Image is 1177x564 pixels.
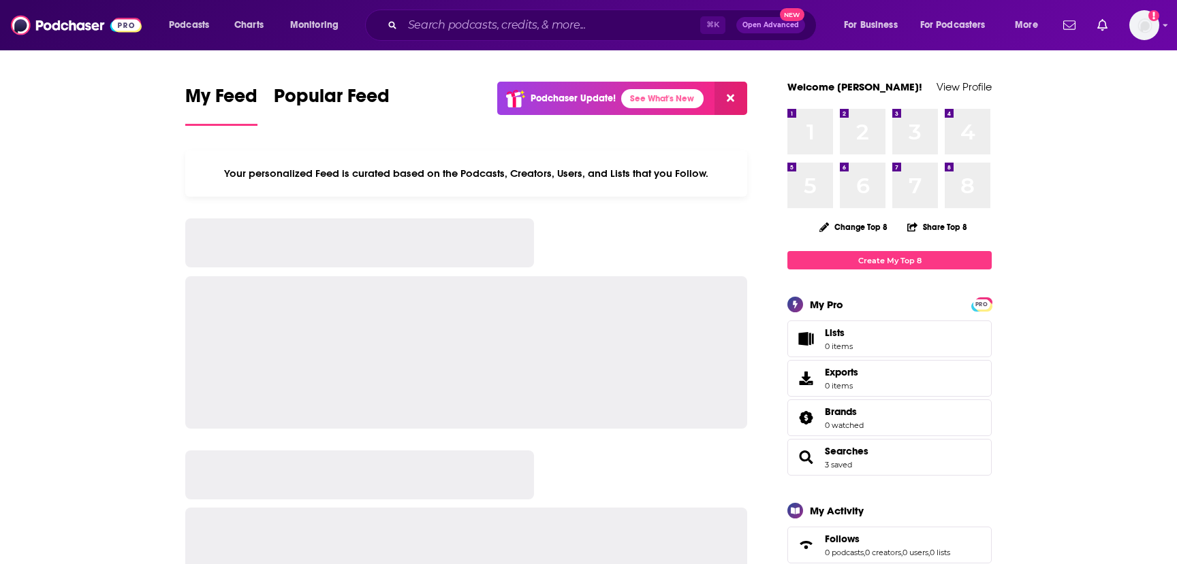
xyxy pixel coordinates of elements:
[864,548,865,557] span: ,
[234,16,264,35] span: Charts
[792,448,819,467] a: Searches
[736,17,805,33] button: Open AdvancedNew
[185,150,747,197] div: Your personalized Feed is curated based on the Podcasts, Creators, Users, and Lists that you Follow.
[792,408,819,427] a: Brands
[825,533,860,545] span: Follows
[825,405,857,418] span: Brands
[281,14,356,36] button: open menu
[825,381,858,391] span: 0 items
[825,405,864,418] a: Brands
[787,320,992,357] a: Lists
[700,16,725,34] span: ⌘ K
[825,533,950,545] a: Follows
[1129,10,1159,40] span: Logged in as jenc9678
[185,84,257,126] a: My Feed
[825,460,852,469] a: 3 saved
[973,299,990,310] span: PRO
[1058,14,1081,37] a: Show notifications dropdown
[920,16,986,35] span: For Podcasters
[973,299,990,309] a: PRO
[290,16,339,35] span: Monitoring
[169,16,209,35] span: Podcasts
[531,93,616,104] p: Podchaser Update!
[1005,14,1055,36] button: open menu
[844,16,898,35] span: For Business
[928,548,930,557] span: ,
[787,251,992,269] a: Create My Top 8
[621,89,704,108] a: See What's New
[825,342,853,351] span: 0 items
[378,10,830,41] div: Search podcasts, credits, & more...
[1015,16,1038,35] span: More
[159,14,227,36] button: open menu
[11,12,142,38] img: Podchaser - Follow, Share and Rate Podcasts
[937,80,992,93] a: View Profile
[901,548,903,557] span: ,
[742,22,799,29] span: Open Advanced
[825,445,868,457] a: Searches
[792,535,819,554] a: Follows
[787,80,922,93] a: Welcome [PERSON_NAME]!
[787,439,992,476] span: Searches
[825,366,858,378] span: Exports
[787,360,992,397] a: Exports
[780,8,804,21] span: New
[787,527,992,563] span: Follows
[225,14,272,36] a: Charts
[907,214,968,240] button: Share Top 8
[1092,14,1113,37] a: Show notifications dropdown
[274,84,390,116] span: Popular Feed
[403,14,700,36] input: Search podcasts, credits, & more...
[825,420,864,430] a: 0 watched
[1129,10,1159,40] button: Show profile menu
[810,298,843,311] div: My Pro
[1129,10,1159,40] img: User Profile
[1148,10,1159,21] svg: Add a profile image
[792,329,819,348] span: Lists
[811,218,896,235] button: Change Top 8
[825,548,864,557] a: 0 podcasts
[787,399,992,436] span: Brands
[825,327,853,339] span: Lists
[810,504,864,517] div: My Activity
[825,327,845,339] span: Lists
[930,548,950,557] a: 0 lists
[865,548,901,557] a: 0 creators
[903,548,928,557] a: 0 users
[911,14,1005,36] button: open menu
[834,14,915,36] button: open menu
[185,84,257,116] span: My Feed
[274,84,390,126] a: Popular Feed
[792,369,819,388] span: Exports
